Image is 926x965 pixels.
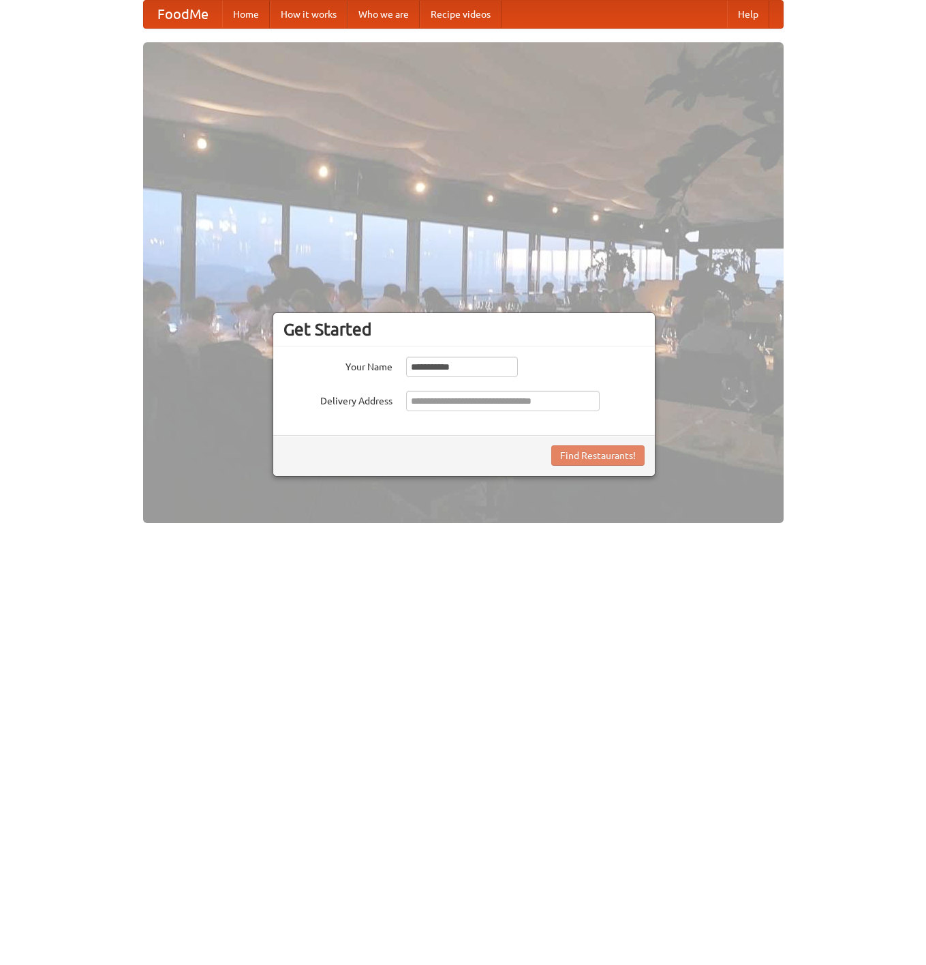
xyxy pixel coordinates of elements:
[420,1,501,28] a: Recipe videos
[283,391,392,408] label: Delivery Address
[270,1,348,28] a: How it works
[727,1,769,28] a: Help
[144,1,222,28] a: FoodMe
[551,445,645,466] button: Find Restaurants!
[283,357,392,374] label: Your Name
[283,319,645,340] h3: Get Started
[348,1,420,28] a: Who we are
[222,1,270,28] a: Home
